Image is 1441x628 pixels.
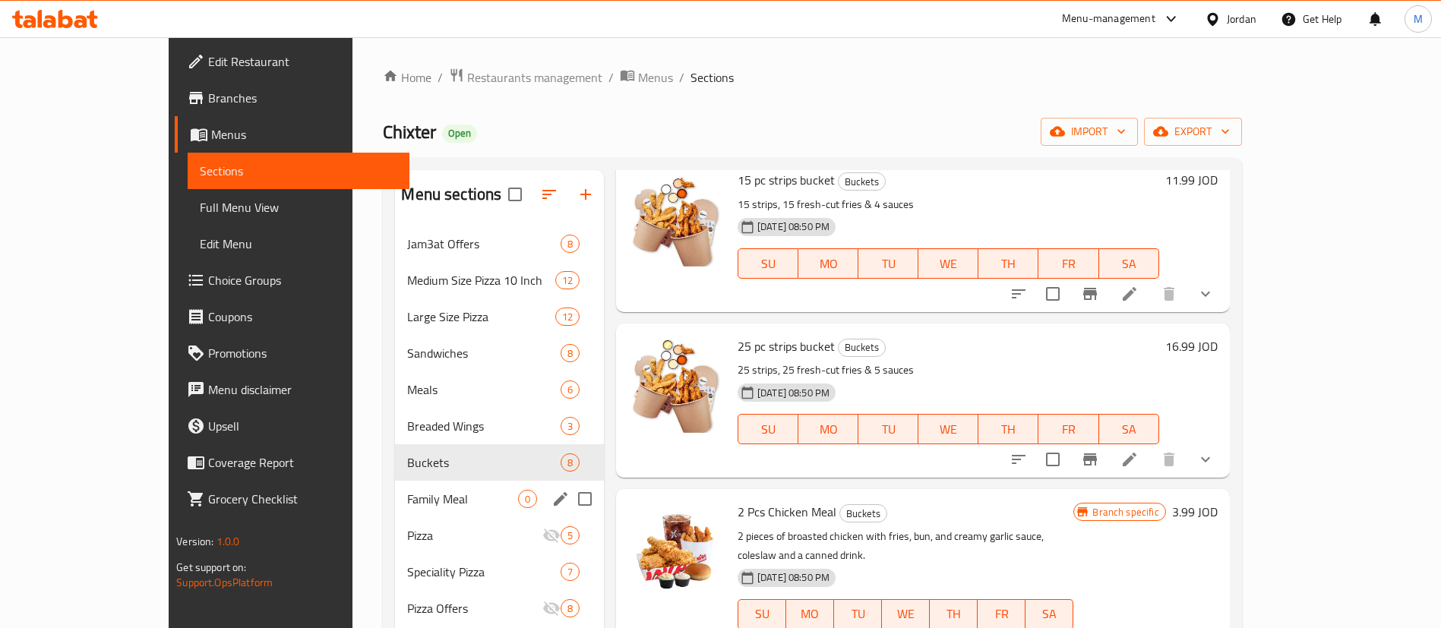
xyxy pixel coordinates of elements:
[175,116,409,153] a: Menus
[888,603,924,625] span: WE
[175,481,409,517] a: Grocery Checklist
[1196,450,1215,469] svg: Show Choices
[467,68,602,87] span: Restaurants management
[395,444,604,481] div: Buckets8
[1062,10,1155,28] div: Menu-management
[978,248,1038,279] button: TH
[858,248,918,279] button: TU
[531,176,567,213] span: Sort sections
[561,383,579,397] span: 6
[395,335,604,371] div: Sandwiches8
[208,453,397,472] span: Coverage Report
[738,361,1159,380] p: 25 strips, 25 fresh-cut fries & 5 sauces
[407,417,560,435] span: Breaded Wings
[1032,603,1067,625] span: SA
[738,527,1073,565] p: 2 pieces of broasted chicken with fries, bun, and creamy garlic sauce, coleslaw and a canned drink.
[738,195,1159,214] p: 15 strips, 15 fresh-cut fries & 4 sauces
[211,125,397,144] span: Menus
[407,599,542,617] div: Pizza Offers
[407,490,517,508] span: Family Meal
[1144,118,1242,146] button: export
[561,599,580,617] div: items
[1041,118,1138,146] button: import
[407,308,555,326] span: Large Size Pizza
[1000,276,1037,312] button: sort-choices
[208,380,397,399] span: Menu disclaimer
[1038,414,1098,444] button: FR
[383,115,436,149] span: Chixter
[1196,285,1215,303] svg: Show Choices
[798,248,858,279] button: MO
[208,308,397,326] span: Coupons
[1156,122,1230,141] span: export
[542,526,561,544] svg: Inactive section
[407,235,560,253] div: Jam3at Offers
[638,68,673,87] span: Menus
[738,335,835,358] span: 25 pc strips bucket
[188,226,409,262] a: Edit Menu
[555,308,580,326] div: items
[176,573,273,592] a: Support.OpsPlatform
[561,380,580,399] div: items
[840,505,886,522] span: Buckets
[1072,276,1108,312] button: Branch-specific-item
[175,444,409,481] a: Coverage Report
[690,68,734,87] span: Sections
[188,189,409,226] a: Full Menu View
[840,603,876,625] span: TU
[738,414,798,444] button: SU
[839,339,885,356] span: Buckets
[744,603,780,625] span: SU
[628,169,725,267] img: 15 pc strips bucket
[567,176,604,213] button: Add section
[918,414,978,444] button: WE
[984,253,1032,275] span: TH
[1151,441,1187,478] button: delete
[395,371,604,408] div: Meals6
[407,344,560,362] span: Sandwiches
[1227,11,1256,27] div: Jordan
[216,532,240,551] span: 1.0.0
[744,418,792,440] span: SU
[792,603,828,625] span: MO
[608,68,614,87] li: /
[395,408,604,444] div: Breaded Wings3
[744,253,792,275] span: SU
[208,344,397,362] span: Promotions
[804,418,852,440] span: MO
[407,380,560,399] div: Meals
[401,183,501,206] h2: Menu sections
[1038,248,1098,279] button: FR
[395,590,604,626] div: Pizza Offers8
[864,253,912,275] span: TU
[407,526,542,544] span: Pizza
[1105,253,1153,275] span: SA
[1053,122,1126,141] span: import
[176,532,213,551] span: Version:
[628,336,725,433] img: 25 pc strips bucket
[200,162,397,180] span: Sections
[208,271,397,289] span: Choice Groups
[175,408,409,444] a: Upsell
[864,418,912,440] span: TU
[407,453,560,472] span: Buckets
[549,488,572,510] button: edit
[1037,278,1069,310] span: Select to update
[751,219,836,234] span: [DATE] 08:50 PM
[1172,501,1218,522] h6: 3.99 JOD
[561,344,580,362] div: items
[395,262,604,298] div: Medium Size Pizza 10 Inch12
[1187,441,1224,478] button: show more
[519,492,536,507] span: 0
[188,153,409,189] a: Sections
[395,226,604,262] div: Jam3at Offers8
[499,178,531,210] span: Select all sections
[924,418,972,440] span: WE
[561,346,579,361] span: 8
[1120,285,1139,303] a: Edit menu item
[924,253,972,275] span: WE
[556,273,579,288] span: 12
[751,386,836,400] span: [DATE] 08:50 PM
[936,603,972,625] span: TH
[738,248,798,279] button: SU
